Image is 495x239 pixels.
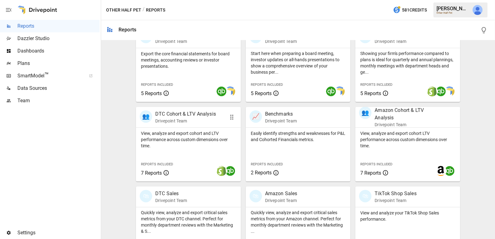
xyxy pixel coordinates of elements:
span: 5 Reports [360,90,381,96]
div: 🛍 [250,190,262,202]
span: Reports Included [141,83,173,87]
span: 5 Reports [251,90,272,96]
p: Drivepoint Team [375,38,414,44]
img: smart model [225,86,235,96]
p: Start here when preparing a board meeting, investor updates or all-hands presentations to show a ... [251,50,346,75]
span: 581 Credits [402,6,427,14]
p: Amazon Cohort & LTV Analysis [375,107,440,122]
button: 581Credits [390,4,429,16]
p: View, analyze and export cohort and LTV performance across custom dimensions over time. [141,130,236,149]
span: Data Sources [17,85,100,92]
img: amazon [436,166,446,176]
p: DTC Sales [155,190,187,197]
span: ™ [44,71,49,79]
p: Easily identify strengths and weaknesses for P&L and Cohorted Financials metrics. [251,130,346,143]
p: Quickly view, analyze and export critical sales metrics from your Amazon channel. Perfect for mon... [251,209,346,234]
span: 2 Reports [251,170,272,176]
p: TikTok Shop Sales [375,190,417,197]
span: Reports [17,22,100,30]
span: SmartModel [17,72,82,80]
div: / [142,6,145,14]
div: 🛍 [140,190,152,202]
div: 👥 [359,107,371,119]
div: 📈 [250,110,262,123]
p: Export the core financial statements for board meetings, accounting reviews or investor presentat... [141,51,236,69]
p: Drivepoint Team [265,118,297,124]
span: Team [17,97,100,104]
p: DTC Cohort & LTV Analysis [155,110,216,118]
span: Reports Included [360,83,392,87]
div: [PERSON_NAME] [437,6,469,11]
div: Other Half Pet [437,11,469,14]
p: Drivepoint Team [375,122,440,128]
span: Reports Included [251,83,283,87]
img: Julie Wilton [473,5,483,15]
p: Drivepoint Team [265,38,302,44]
span: Plans [17,60,100,67]
p: Drivepoint Team [155,118,216,124]
img: quickbooks [326,86,336,96]
img: quickbooks [445,166,455,176]
img: smart model [445,86,455,96]
img: shopify [427,86,437,96]
p: Quickly view, analyze and export critical sales metrics from your DTC channel. Perfect for monthl... [141,209,236,234]
img: smart model [335,86,345,96]
img: quickbooks [436,86,446,96]
img: shopify [217,166,226,176]
div: 👥 [140,110,152,123]
p: Drivepoint Team [375,197,417,204]
p: Drivepoint Team [155,197,187,204]
span: 7 Reports [141,170,162,176]
div: 🛍 [359,190,371,202]
span: 7 Reports [360,170,381,176]
p: Showing your firm's performance compared to plans is ideal for quarterly and annual plannings, mo... [360,50,455,75]
img: quickbooks [217,86,226,96]
p: Amazon Sales [265,190,297,197]
button: Julie Wilton [469,1,486,19]
p: View and analyze your TikTok Shop Sales performance. [360,210,455,222]
button: Other Half Pet [106,6,141,14]
span: Reports Included [141,162,173,166]
span: Settings [17,229,100,237]
span: Reports Included [251,162,283,166]
p: View, analyze and export cohort LTV performance across custom dimensions over time. [360,130,455,149]
span: Dashboards [17,47,100,55]
span: 5 Reports [141,90,162,96]
p: Drivepoint Team [265,197,297,204]
img: quickbooks [225,166,235,176]
span: Dazzler Studio [17,35,100,42]
div: Reports [119,27,136,33]
p: Drivepoint Team [155,38,203,44]
span: Reports Included [360,162,392,166]
p: Benchmarks [265,110,297,118]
